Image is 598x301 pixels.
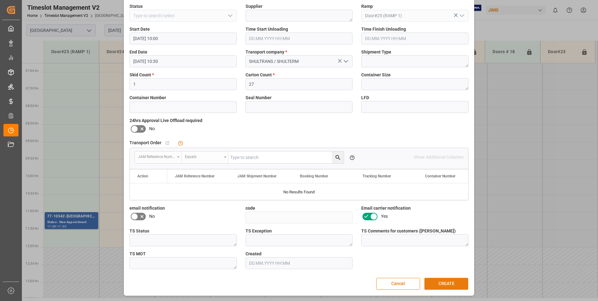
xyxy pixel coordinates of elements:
input: Type to search [229,151,344,163]
button: open menu [135,151,182,163]
span: Carton Count [246,72,275,78]
span: Time Finish Unloading [361,26,406,33]
span: No [149,213,155,220]
input: DD.MM.YYYY HH:MM [246,33,353,44]
div: JAM Reference Number [138,152,175,160]
span: Yes [381,213,388,220]
span: No [149,125,155,132]
span: Booking Number [300,174,328,178]
span: Container Number [425,174,455,178]
input: DD.MM.YYYY HH:MM [129,55,237,67]
input: Type to search/select [361,10,469,22]
div: Action [137,174,148,178]
span: TS Exception [246,228,272,234]
span: Status [129,3,143,10]
input: Type to search/select [129,10,237,22]
span: Container Number [129,94,166,101]
button: CREATE [424,278,468,290]
span: Email carrier notification [361,205,411,212]
span: Seal Number [246,94,271,101]
span: TS Status [129,228,149,234]
span: Skid Count [129,72,154,78]
span: Transport company [246,49,287,55]
span: Transport Order [129,140,161,146]
button: Cancel [376,278,420,290]
button: open menu [225,11,234,21]
span: End Date [129,49,147,55]
span: Time Start Unloading [246,26,288,33]
span: TS MOT [129,251,146,257]
span: Shipment Type [361,49,391,55]
span: Tracking Number [362,174,391,178]
input: DD.MM.YYYY HH:MM [129,33,237,44]
button: open menu [182,151,229,163]
span: LFD [361,94,369,101]
span: 24hrs Approval Live Offload required [129,117,202,124]
span: Supplier [246,3,262,10]
button: search button [332,151,344,163]
span: Start Date [129,26,150,33]
span: JAM Reference Number [175,174,215,178]
span: Container Size [361,72,391,78]
span: code [246,205,255,212]
span: Ramp [361,3,373,10]
span: TS Comments for customers ([PERSON_NAME]) [361,228,456,234]
span: JAM Shipment Number [237,174,276,178]
button: open menu [457,11,466,21]
button: open menu [341,57,350,66]
span: Created [246,251,261,257]
input: DD.MM.YYYY HH:MM [361,33,469,44]
input: DD.MM.YYYY HH:MM [246,257,353,269]
span: email notification [129,205,165,212]
div: Equals [185,152,222,160]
